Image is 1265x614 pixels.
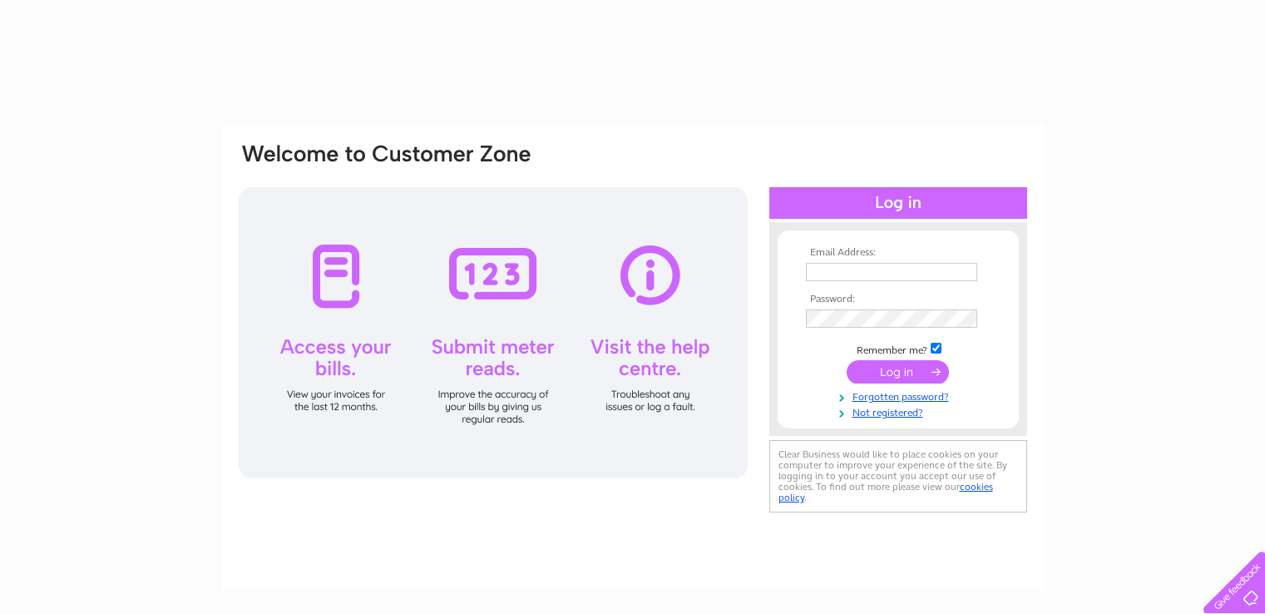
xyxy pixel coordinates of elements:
a: Forgotten password? [806,388,995,404]
input: Submit [847,360,949,384]
div: Clear Business would like to place cookies on your computer to improve your experience of the sit... [769,440,1027,512]
th: Password: [802,294,995,305]
th: Email Address: [802,247,995,259]
a: Not registered? [806,404,995,419]
td: Remember me? [802,340,995,357]
a: cookies policy [778,481,993,503]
